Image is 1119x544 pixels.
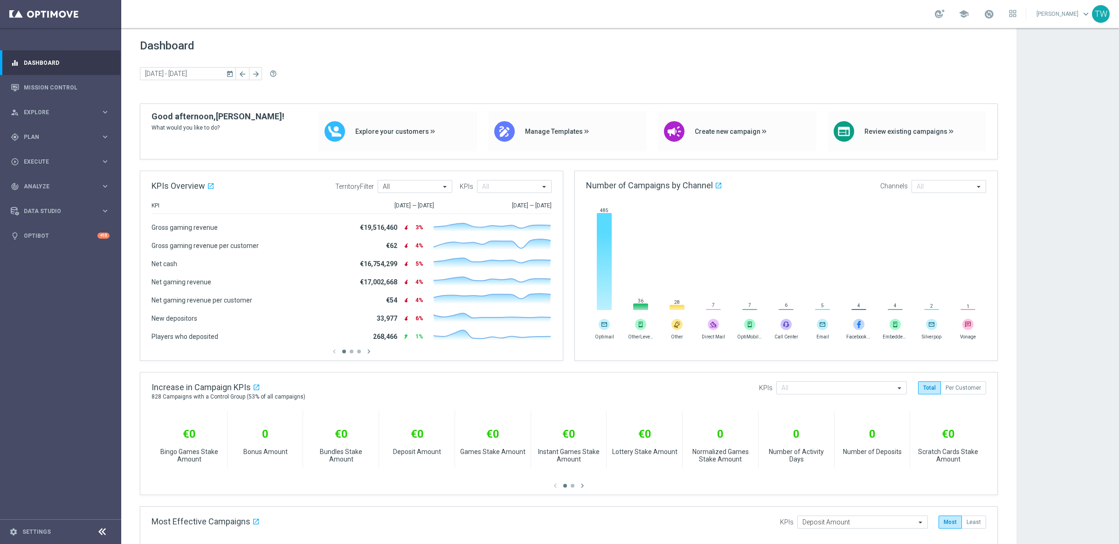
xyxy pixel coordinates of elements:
button: equalizer Dashboard [10,59,110,67]
a: Dashboard [24,50,110,75]
button: Mission Control [10,84,110,91]
div: Optibot [11,223,110,248]
div: Dashboard [11,50,110,75]
span: Execute [24,159,101,165]
i: keyboard_arrow_right [101,108,110,117]
div: Data Studio [11,207,101,215]
i: keyboard_arrow_right [101,207,110,215]
span: Explore [24,110,101,115]
div: Mission Control [11,75,110,100]
button: Data Studio keyboard_arrow_right [10,207,110,215]
div: Execute [11,158,101,166]
a: [PERSON_NAME]keyboard_arrow_down [1036,7,1092,21]
div: Plan [11,133,101,141]
a: Mission Control [24,75,110,100]
div: Explore [11,108,101,117]
i: equalizer [11,59,19,67]
button: gps_fixed Plan keyboard_arrow_right [10,133,110,141]
div: Analyze [11,182,101,191]
button: person_search Explore keyboard_arrow_right [10,109,110,116]
i: lightbulb [11,232,19,240]
i: gps_fixed [11,133,19,141]
div: +10 [97,233,110,239]
a: Settings [22,529,51,535]
div: TW [1092,5,1110,23]
span: Data Studio [24,208,101,214]
button: play_circle_outline Execute keyboard_arrow_right [10,158,110,165]
span: school [959,9,969,19]
button: lightbulb Optibot +10 [10,232,110,240]
span: Analyze [24,184,101,189]
i: keyboard_arrow_right [101,182,110,191]
a: Optibot [24,223,97,248]
span: Plan [24,134,101,140]
button: track_changes Analyze keyboard_arrow_right [10,183,110,190]
span: keyboard_arrow_down [1081,9,1091,19]
i: person_search [11,108,19,117]
i: keyboard_arrow_right [101,132,110,141]
i: settings [9,528,18,536]
i: keyboard_arrow_right [101,157,110,166]
i: track_changes [11,182,19,191]
i: play_circle_outline [11,158,19,166]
